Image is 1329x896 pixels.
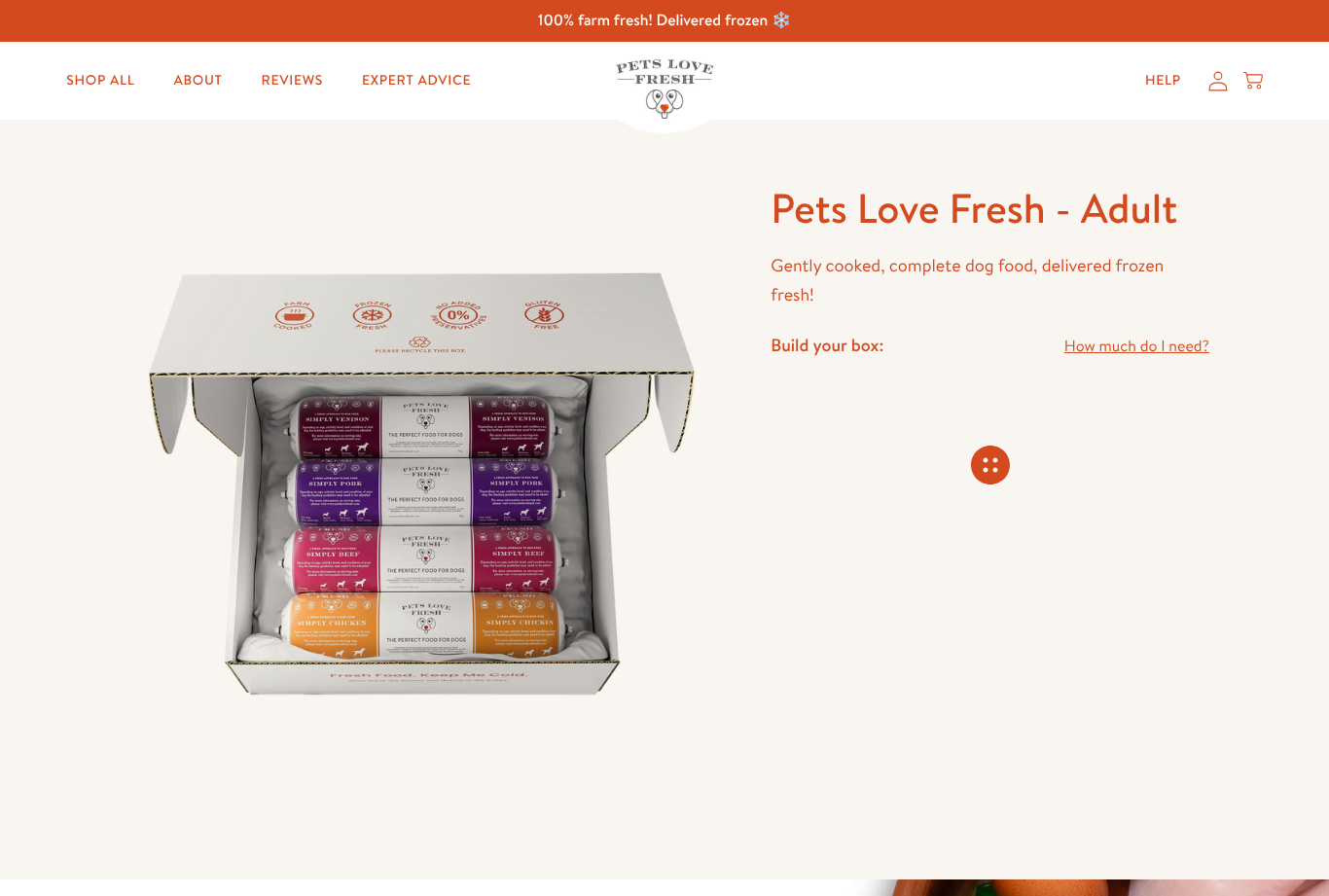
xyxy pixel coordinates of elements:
h4: Build your box: [771,334,883,356]
a: Shop All [51,61,150,100]
a: Expert Advice [346,61,486,100]
img: Pets Love Fresh - Adult [120,182,724,786]
a: Reviews [246,61,339,100]
svg: Connecting store [971,446,1010,484]
h1: Pets Love Fresh - Adult [771,182,1209,235]
p: Gently cooked, complete dog food, delivered frozen fresh! [771,251,1209,310]
a: About [158,61,237,100]
a: Help [1130,61,1197,100]
a: How much do I need? [1064,334,1209,360]
img: Pets Love Fresh [616,59,713,119]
